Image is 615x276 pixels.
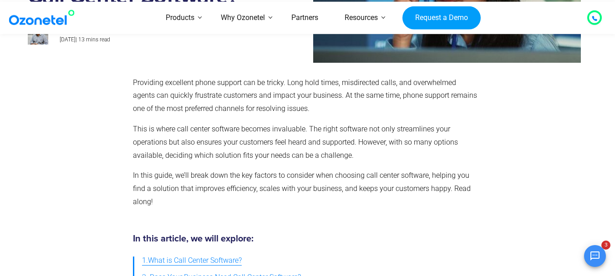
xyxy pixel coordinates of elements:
img: prashanth-kancherla_avatar-200x200.jpeg [28,24,48,45]
a: 1.What is Call Center Software? [142,252,242,269]
a: Products [152,2,208,34]
p: | [60,35,252,45]
button: Open chat [584,245,606,267]
h5: In this article, we will explore: [133,234,478,243]
span: This is where call center software becomes invaluable. The right software not only streamlines yo... [133,125,458,160]
span: 13 [78,36,85,43]
span: Providing excellent phone support can be tricky. Long hold times, misdirected calls, and overwhel... [133,78,477,113]
a: Partners [278,2,331,34]
a: Resources [331,2,391,34]
a: Why Ozonetel [208,2,278,34]
span: 3 [601,241,610,250]
span: [DATE] [60,36,76,43]
a: Request a Demo [402,6,480,30]
span: 1.What is Call Center Software? [142,254,242,267]
span: In this guide, we’ll break down the key factors to consider when choosing call center software, h... [133,171,471,206]
span: mins read [86,36,110,43]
